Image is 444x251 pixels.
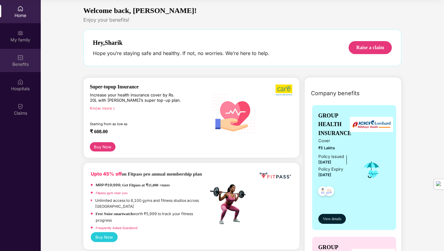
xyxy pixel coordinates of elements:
img: fpp.png [208,183,251,226]
div: Know more [90,106,205,110]
div: Policy Expiry [318,166,343,172]
div: Hope you’re staying safe and healthy. If not, no worries. We’re here to help. [93,50,270,57]
div: Super-topup Insurance [90,84,208,90]
span: Company benefits [311,89,360,98]
button: Buy Now [91,232,118,242]
img: svg+xml;base64,PHN2ZyB4bWxucz0iaHR0cDovL3d3dy53My5vcmcvMjAwMC9zdmciIHhtbG5zOnhsaW5rPSJodHRwOi8vd3... [208,87,259,139]
span: right [112,107,115,110]
div: Enjoy your benefits! [83,17,402,23]
img: svg+xml;base64,PHN2ZyBpZD0iQmVuZWZpdHMiIHhtbG5zPSJodHRwOi8vd3d3LnczLm9yZy8yMDAwL3N2ZyIgd2lkdGg9Ij... [17,54,23,61]
div: Raise a claim [356,44,384,51]
div: Increase your health insurance cover by Rs. 20L with [PERSON_NAME]’s super top-up plan. [90,92,182,103]
img: icon [362,160,382,180]
strong: Get Fitpass at ₹11,000 +taxes [122,183,170,187]
img: svg+xml;base64,PHN2ZyB3aWR0aD0iMjAiIGhlaWdodD0iMjAiIHZpZXdCb3g9IjAgMCAyMCAyMCIgZmlsbD0ibm9uZSIgeG... [17,30,23,36]
b: on Fitpass pro annual membership plan [91,171,202,177]
span: GROUP HEALTH INSURANCE [318,111,353,138]
b: Upto 45% off [91,171,122,177]
del: MRP ₹19,999, [96,183,121,187]
span: [DATE] [318,160,331,164]
span: ₹5 Lakhs [318,145,353,151]
img: b5dec4f62d2307b9de63beb79f102df3.png [275,84,293,96]
button: Buy Now [90,142,115,151]
div: ₹ 608.00 [90,129,202,136]
a: Fitpass gym near you [96,191,128,195]
img: fppp.png [258,170,292,181]
span: Cover [318,138,353,144]
p: Unlimited access to 8,100 gyms and fitness studios across [GEOGRAPHIC_DATA] [95,198,208,210]
span: Welcome back, [PERSON_NAME]! [83,6,197,15]
strong: Free Noise smartwatch [96,212,133,216]
p: worth ₹5,999 to track your fitness progress [96,211,208,223]
img: svg+xml;base64,PHN2ZyBpZD0iSG9zcGl0YWxzIiB4bWxucz0iaHR0cDovL3d3dy53My5vcmcvMjAwMC9zdmciIHdpZHRoPS... [17,79,23,85]
div: Starting from as low as [90,122,182,126]
a: Frequently Asked Questions! [96,226,138,230]
img: svg+xml;base64,PHN2ZyB4bWxucz0iaHR0cDovL3d3dy53My5vcmcvMjAwMC9zdmciIHdpZHRoPSI0OC45NDMiIGhlaWdodD... [315,185,330,200]
img: svg+xml;base64,PHN2ZyB4bWxucz0iaHR0cDovL3d3dy53My5vcmcvMjAwMC9zdmciIHdpZHRoPSI0OC45NDMiIGhlaWdodD... [322,185,337,200]
div: Policy issued [318,153,344,160]
span: [DATE] [318,172,331,177]
div: Hey, Sharik [93,39,270,46]
span: View details [323,216,341,222]
button: View details [318,214,346,224]
img: svg+xml;base64,PHN2ZyBpZD0iQ2xhaW0iIHhtbG5zPSJodHRwOi8vd3d3LnczLm9yZy8yMDAwL3N2ZyIgd2lkdGg9IjIwIi... [17,103,23,109]
img: insurerLogo [350,117,393,132]
img: svg+xml;base64,PHN2ZyBpZD0iSG9tZSIgeG1sbnM9Imh0dHA6Ly93d3cudzMub3JnLzIwMDAvc3ZnIiB3aWR0aD0iMjAiIG... [17,6,23,12]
